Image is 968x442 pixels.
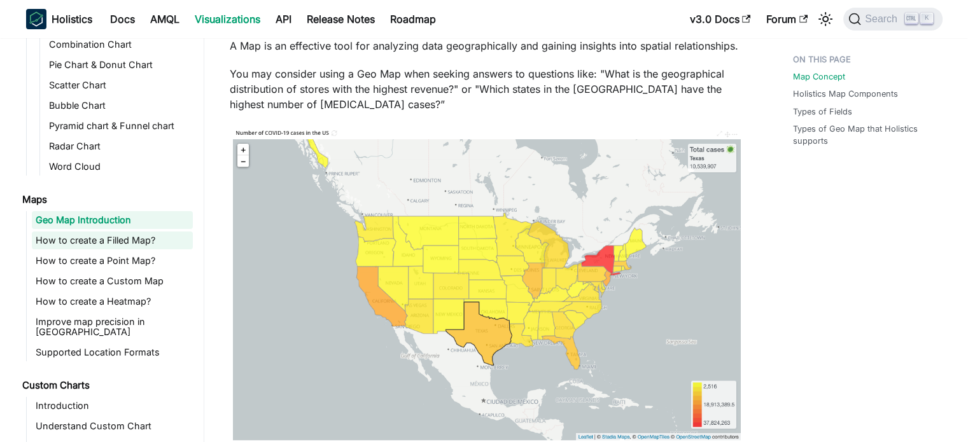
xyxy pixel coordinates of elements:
a: Bubble Chart [45,97,193,114]
kbd: K [920,13,933,24]
img: Holistics [26,9,46,29]
b: Holistics [52,11,92,27]
a: Combination Chart [45,36,193,53]
p: A Map is an effective tool for analyzing data geographically and gaining insights into spatial re... [230,38,742,53]
a: Pyramid chart & Funnel chart [45,117,193,135]
a: Roadmap [382,9,444,29]
a: Forum [759,9,815,29]
a: Docs [102,9,143,29]
button: Search (Ctrl+K) [843,8,942,31]
a: Introduction [32,397,193,415]
a: Understand Custom Chart [32,417,193,435]
a: Release Notes [299,9,382,29]
a: v3.0 Docs [682,9,759,29]
span: Search [861,13,905,25]
a: How to create a Custom Map [32,272,193,290]
a: Custom Charts [18,376,193,394]
a: AMQL [143,9,187,29]
a: Improve map precision in [GEOGRAPHIC_DATA] [32,313,193,341]
a: Map Concept [793,71,845,83]
a: Types of Fields [793,106,852,118]
a: Radar Chart [45,137,193,155]
a: Maps [18,191,193,209]
a: HolisticsHolistics [26,9,92,29]
a: Visualizations [187,9,268,29]
nav: Docs sidebar [13,38,204,442]
a: How to create a Filled Map? [32,231,193,249]
a: How to create a Point Map? [32,252,193,270]
a: API [268,9,299,29]
p: You may consider using a Geo Map when seeking answers to questions like: "What is the geographica... [230,66,742,112]
button: Switch between dark and light mode (currently light mode) [815,9,836,29]
a: Scatter Chart [45,76,193,94]
a: How to create a Heatmap? [32,293,193,310]
a: Types of Geo Map that Holistics supports [793,123,935,147]
a: Geo Map Introduction [32,211,193,229]
a: Holistics Map Components [793,88,898,100]
a: Supported Location Formats [32,343,193,361]
a: Word Cloud [45,158,193,176]
a: Pie Chart & Donut Chart [45,56,193,74]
